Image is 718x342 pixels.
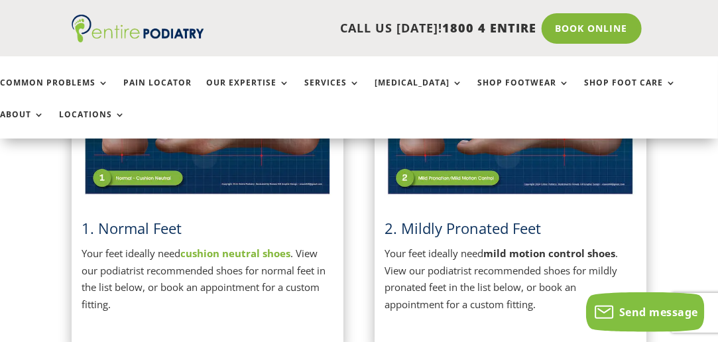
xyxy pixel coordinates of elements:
[123,78,192,107] a: Pain Locator
[542,13,642,44] a: Book Online
[59,110,125,139] a: Locations
[619,305,698,319] span: Send message
[385,218,541,238] span: 2. Mildly Pronated Feet
[477,78,569,107] a: Shop Footwear
[72,15,204,42] img: logo (1)
[82,218,182,238] a: 1. Normal Feet
[385,245,636,313] p: Your feet ideally need . View our podiatrist recommended shoes for mildly pronated feet in the li...
[82,245,333,313] p: Your feet ideally need . View our podiatrist recommended shoes for normal feet in the list below,...
[180,247,290,260] a: cushion neutral shoes
[206,78,290,107] a: Our Expertise
[304,78,360,107] a: Services
[584,78,676,107] a: Shop Foot Care
[443,20,537,36] span: 1800 4 ENTIRE
[204,20,536,37] p: CALL US [DATE]!
[483,247,615,260] strong: mild motion control shoes
[586,292,705,332] button: Send message
[375,78,463,107] a: [MEDICAL_DATA]
[72,32,204,45] a: Entire Podiatry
